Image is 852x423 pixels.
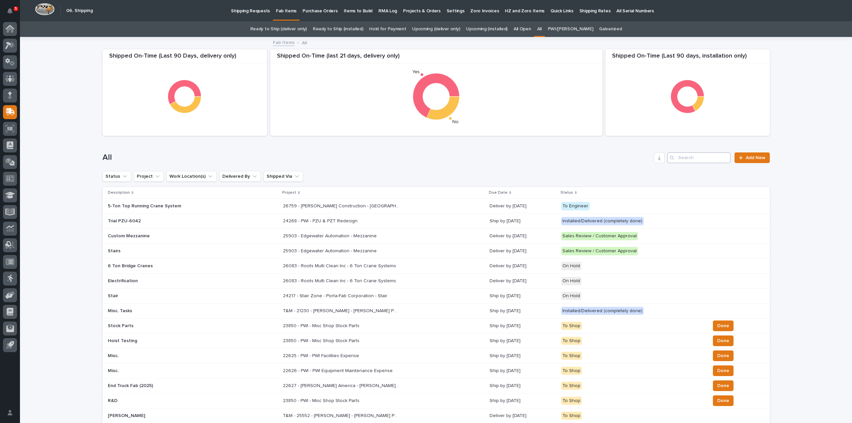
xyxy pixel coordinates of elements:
p: Ship by [DATE] [490,323,556,329]
h2: 06. Shipping [66,8,93,14]
div: Shipped On-Time (Last 90 days, installation only) [605,53,770,64]
p: 22626 - PWI - PWI Equipment Maintenance Expense [283,367,394,374]
p: Ship by [DATE] [490,353,556,359]
div: Search [667,152,731,163]
tr: [PERSON_NAME]T&M - 25552 - [PERSON_NAME] - [PERSON_NAME] Personal Projects 2025T&M - 25552 - [PER... [103,408,770,423]
p: Ship by [DATE] [490,338,556,344]
button: Done [713,365,734,376]
a: Hold for Payment [369,21,406,37]
p: 22625 - PWI - PWI Facilities Expense [283,352,360,359]
p: Status [560,189,573,196]
p: Misc. [108,353,224,359]
p: Deliver by [DATE] [490,233,556,239]
tr: Misc.22625 - PWI - PWI Facilities Expense22625 - PWI - PWI Facilities Expense Ship by [DATE]To Sh... [103,348,770,363]
a: Fab Items [273,38,295,46]
div: Installed/Delivered (completely done) [561,217,644,225]
p: Stairs [108,248,224,254]
text: Yes [412,70,420,74]
button: Work Location(s) [166,171,217,182]
div: To Shop [561,337,582,345]
p: Deliver by [DATE] [490,278,556,284]
div: To Shop [561,412,582,420]
tr: Custom Mezzanine25903 - Edgewater Automation - Mezzanine25903 - Edgewater Automation - Mezzanine ... [103,229,770,244]
a: PWI/[PERSON_NAME] [548,21,593,37]
p: Ship by [DATE] [490,368,556,374]
tr: R&D23850 - PWI - Misc Shop Stock Parts23850 - PWI - Misc Shop Stock Parts Ship by [DATE]To ShopDone [103,393,770,408]
p: Ship by [DATE] [490,293,556,299]
p: [PERSON_NAME] [108,413,224,419]
p: 23850 - PWI - Misc Shop Stock Parts [283,337,361,344]
a: Ready to Ship (deliver only) [250,21,307,37]
p: All [302,39,307,46]
div: Sales Review / Customer Approval [561,247,638,255]
a: All [537,21,542,37]
div: On Hold [561,292,581,300]
tr: Stairs25903 - Edgewater Automation - Mezzanine25903 - Edgewater Automation - Mezzanine Deliver by... [103,244,770,259]
p: 26083 - Roots Multi Clean Inc - 6 Ton Crane Systems [283,262,397,269]
div: To Engineer [561,202,590,210]
button: Done [713,350,734,361]
div: On Hold [561,277,581,285]
a: Ready to Ship (installed) [313,21,363,37]
p: Misc. [108,368,224,374]
p: End Truck Fab (2025) [108,383,224,389]
span: Done [717,382,729,390]
a: Add New [735,152,769,163]
tr: Misc. TasksT&M - 21230 - [PERSON_NAME] - [PERSON_NAME] Personal ProjectsT&M - 21230 - [PERSON_NAM... [103,304,770,318]
tr: Electrification26083 - Roots Multi Clean Inc - 6 Ton Crane Systems26083 - Roots Multi Clean Inc -... [103,274,770,289]
p: 23850 - PWI - Misc Shop Stock Parts [283,397,361,404]
button: Status [103,171,131,182]
button: Notifications [3,4,17,18]
p: R&D [108,398,224,404]
tr: End Truck Fab (2025)22627 - [PERSON_NAME] America - [PERSON_NAME] Component Fab & Modification226... [103,378,770,393]
tr: 6 Ton Bridge Cranes26083 - Roots Multi Clean Inc - 6 Ton Crane Systems26083 - Roots Multi Clean I... [103,259,770,274]
p: 23850 - PWI - Misc Shop Stock Parts [283,322,361,329]
span: Done [717,352,729,360]
div: Shipped On-Time (Last 90 Days, delivery only) [103,53,267,64]
div: To Shop [561,322,582,330]
p: Deliver by [DATE] [490,263,556,269]
p: 26083 - Roots Multi Clean Inc - 6 Ton Crane Systems [283,277,397,284]
p: Misc. Tasks [108,308,224,314]
div: To Shop [561,352,582,360]
a: All Open [514,21,531,37]
p: 6 Ton Bridge Cranes [108,263,224,269]
p: Description [108,189,130,196]
div: On Hold [561,262,581,270]
a: Upcoming (deliver only) [412,21,460,37]
p: Hoist Testing [108,338,224,344]
span: Done [717,397,729,405]
p: 5-Ton Top Running Crane System [108,203,224,209]
p: Deliver by [DATE] [490,203,556,209]
p: 26759 - Robinson Construction - Warsaw Public Works Street Department 5T Bridge Crane [283,202,401,209]
span: Done [717,337,729,345]
p: Project [282,189,296,196]
p: Stair [108,293,224,299]
p: Trial PZU-6042 [108,218,224,224]
p: Electrification [108,278,224,284]
p: T&M - 25552 - [PERSON_NAME] - [PERSON_NAME] Personal Projects 2025 [283,412,401,419]
p: 24268 - PWI - PZU & PZT Redesign [283,217,359,224]
button: Done [713,320,734,331]
div: To Shop [561,397,582,405]
a: Upcoming (installed) [466,21,508,37]
p: 24217 - Stair Zone - Porta-Fab Corporation - Stair [283,292,389,299]
button: Project [134,171,164,182]
text: No [453,120,459,124]
p: Ship by [DATE] [490,218,556,224]
tr: Stock Parts23850 - PWI - Misc Shop Stock Parts23850 - PWI - Misc Shop Stock Parts Ship by [DATE]T... [103,318,770,333]
span: Done [717,322,729,330]
p: 25903 - Edgewater Automation - Mezzanine [283,232,378,239]
a: Galvanized [599,21,622,37]
p: T&M - 21230 - [PERSON_NAME] - [PERSON_NAME] Personal Projects [283,307,401,314]
p: 5 [15,6,17,11]
span: Done [717,367,729,375]
p: 22627 - Starke America - Starke Component Fab & Modification [283,382,401,389]
img: Workspace Logo [35,3,55,15]
p: Deliver by [DATE] [490,413,556,419]
p: Ship by [DATE] [490,398,556,404]
p: Custom Mezzanine [108,233,224,239]
tr: Misc.22626 - PWI - PWI Equipment Maintenance Expense22626 - PWI - PWI Equipment Maintenance Expen... [103,363,770,378]
h1: All [103,153,652,162]
p: Due Date [489,189,508,196]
